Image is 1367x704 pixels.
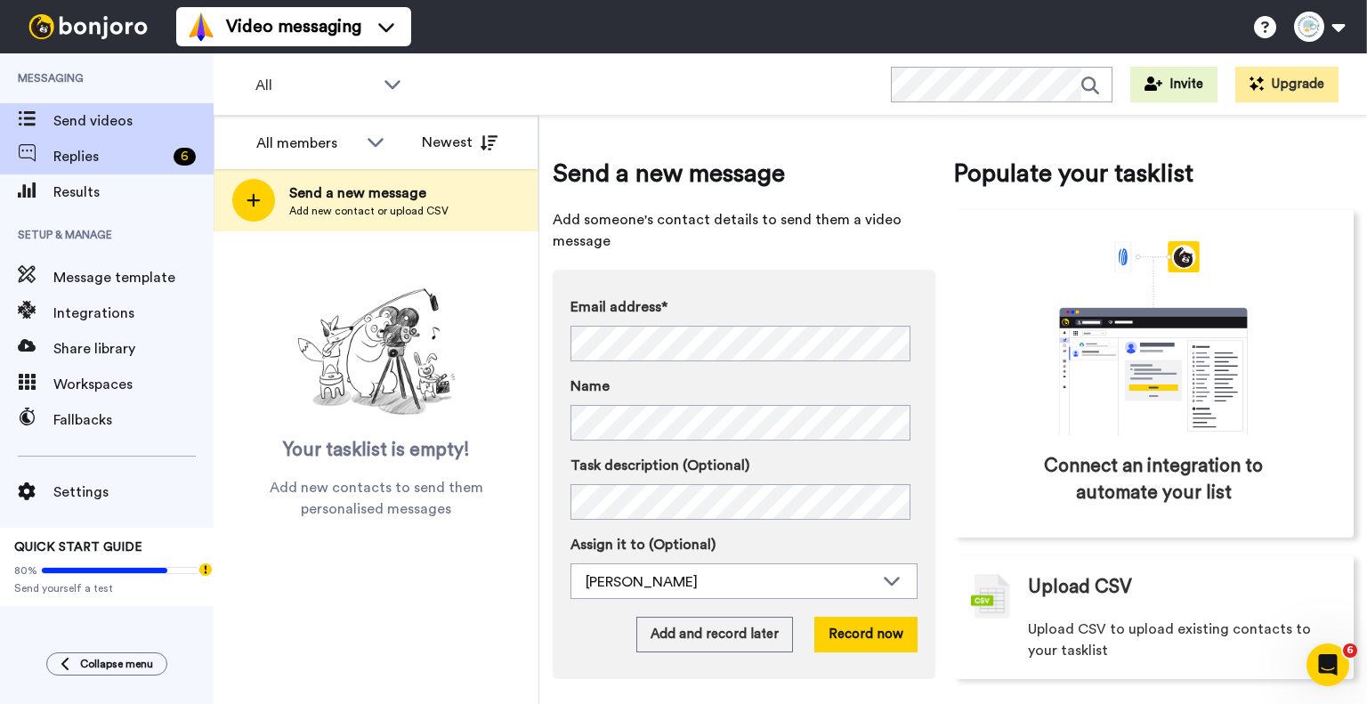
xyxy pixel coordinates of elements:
span: Name [570,376,610,397]
span: 80% [14,563,37,578]
img: bj-logo-header-white.svg [21,14,155,39]
button: Newest [408,125,511,160]
div: 6 [174,148,196,166]
span: Video messaging [226,14,361,39]
span: Settings [53,481,214,503]
label: Task description (Optional) [570,455,918,476]
img: ready-set-action.png [287,281,465,424]
span: Send a new message [553,156,935,191]
button: Collapse menu [46,652,167,676]
span: Send a new message [289,182,449,204]
span: Send yourself a test [14,581,199,595]
button: Invite [1130,67,1217,102]
span: Fallbacks [53,409,214,431]
span: Share library [53,338,214,360]
button: Add and record later [636,617,793,652]
img: vm-color.svg [187,12,215,41]
span: QUICK START GUIDE [14,541,142,554]
label: Assign it to (Optional) [570,534,918,555]
div: [PERSON_NAME] [586,571,874,593]
div: All members [256,133,358,154]
span: Send videos [53,110,214,132]
button: Record now [814,617,918,652]
span: Add new contacts to send them personalised messages [240,477,512,520]
span: Your tasklist is empty! [283,437,470,464]
span: Populate your tasklist [953,156,1354,191]
span: Integrations [53,303,214,324]
div: animation [1020,241,1287,435]
button: Upgrade [1235,67,1339,102]
span: Upload CSV to upload existing contacts to your tasklist [1028,619,1336,661]
span: Connect an integration to automate your list [1029,453,1278,506]
span: Message template [53,267,214,288]
div: Tooltip anchor [198,562,214,578]
span: Workspaces [53,374,214,395]
iframe: Intercom live chat [1306,643,1349,686]
span: All [255,75,375,96]
span: 6 [1343,643,1357,658]
label: Email address* [570,296,918,318]
span: Collapse menu [80,657,153,671]
span: Add new contact or upload CSV [289,204,449,218]
span: Results [53,182,214,203]
span: Replies [53,146,166,167]
img: csv-grey.png [971,574,1010,619]
span: Add someone's contact details to send them a video message [553,209,935,252]
span: Upload CSV [1028,574,1132,601]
